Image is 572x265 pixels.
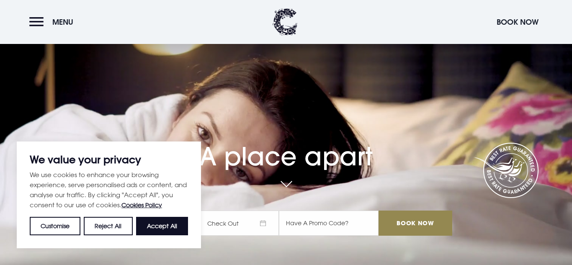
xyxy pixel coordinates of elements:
span: Check Out [199,211,279,236]
p: We value your privacy [30,154,188,165]
input: Book Now [379,211,452,236]
span: Menu [52,17,73,27]
button: Book Now [492,13,543,31]
button: Accept All [136,217,188,235]
img: Clandeboye Lodge [273,8,298,36]
div: We value your privacy [17,142,201,248]
a: Cookies Policy [121,201,162,208]
p: We use cookies to enhance your browsing experience, serve personalised ads or content, and analys... [30,170,188,210]
button: Customise [30,217,80,235]
h1: A place apart [120,125,452,171]
input: Have A Promo Code? [279,211,379,236]
button: Menu [29,13,77,31]
button: Reject All [84,217,132,235]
